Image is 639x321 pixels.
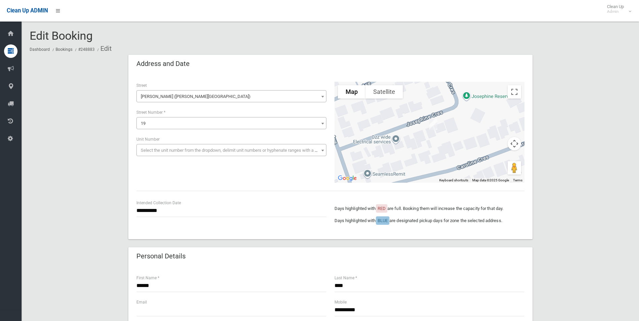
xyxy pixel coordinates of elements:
[136,90,326,102] span: Josephine Crescent (GEORGES HALL 2198)
[508,161,521,175] button: Drag Pegman onto the map to open Street View
[78,47,95,52] a: #248883
[30,29,93,42] span: Edit Booking
[141,121,146,126] span: 19
[128,57,198,70] header: Address and Date
[336,174,358,183] a: Open this area in Google Maps (opens a new window)
[56,47,72,52] a: Bookings
[138,92,325,101] span: Josephine Crescent (GEORGES HALL 2198)
[334,205,524,213] p: Days highlighted with are full. Booking them will increase the capacity for that day.
[607,9,624,14] small: Admin
[378,218,388,223] span: BLUE
[141,148,329,153] span: Select the unit number from the dropdown, delimit unit numbers or hyphenate ranges with a comma
[508,137,521,150] button: Map camera controls
[472,178,509,182] span: Map data ©2025 Google
[7,7,48,14] span: Clean Up ADMIN
[128,250,194,263] header: Personal Details
[96,42,112,55] li: Edit
[338,85,365,99] button: Show street map
[365,85,403,99] button: Show satellite imagery
[138,119,325,128] span: 19
[439,178,468,183] button: Keyboard shortcuts
[508,85,521,99] button: Toggle fullscreen view
[136,117,326,129] span: 19
[513,178,522,182] a: Terms (opens in new tab)
[426,116,440,133] div: 19 Josephine Crescent, GEORGES HALL NSW 2198
[334,217,524,225] p: Days highlighted with are designated pickup days for zone the selected address.
[378,206,386,211] span: RED
[30,47,50,52] a: Dashboard
[336,174,358,183] img: Google
[604,4,631,14] span: Clean Up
